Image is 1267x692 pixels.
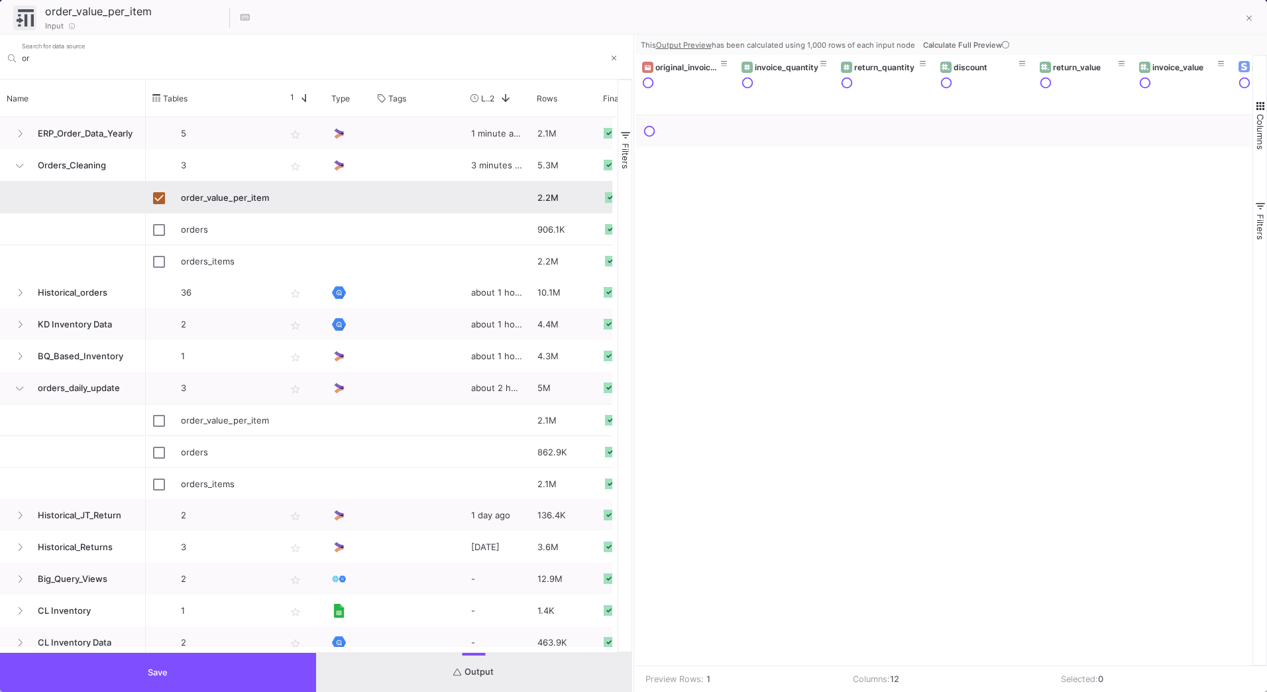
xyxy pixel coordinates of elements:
span: Big_Query_Views [30,563,138,595]
span: Orders_Cleaning [30,150,138,181]
span: Historical_JT_Return [30,500,138,531]
div: Final Status [603,83,710,113]
div: 12.9M [530,563,596,595]
div: [DATE] [464,531,530,563]
span: Name [7,93,28,103]
div: 5.3M [530,149,596,181]
span: BQ_Based_Inventory [30,341,138,372]
p: 2 [181,627,271,658]
img: [Legacy] Google BigQuery [332,636,346,650]
div: - [464,626,530,658]
span: Filters [1255,214,1266,240]
div: 463.9K [530,626,596,658]
img: UI Model [332,508,346,522]
p: 3 [181,150,271,181]
span: Filters [620,143,631,169]
span: Last Used [481,93,490,103]
p: 1 [181,341,271,372]
div: about 2 hours ago [464,372,530,404]
span: KD Inventory Data [30,309,138,340]
div: invoice_quantity [755,62,820,72]
span: Input [45,21,64,31]
u: Output Preview [656,40,712,50]
div: 1 minute ago [464,117,530,149]
div: 4.4M [530,308,596,340]
div: Press SPACE to select this row. [146,435,914,467]
td: Selected: [1051,666,1259,692]
img: UI Model [332,381,346,395]
div: Press SPACE to select this row. [146,404,914,435]
div: about 1 hour ago [464,308,530,340]
div: 3 minutes ago [464,149,530,181]
p: 1 [181,595,271,626]
div: discount [954,62,1019,72]
button: Hotkeys List [232,5,258,31]
div: orders [181,437,271,468]
div: 4.3M [530,340,596,372]
div: - [464,595,530,626]
div: 1 day ago [464,499,530,531]
img: UI Model [332,540,346,554]
div: 10.1M [530,276,596,308]
span: 2 [490,93,494,103]
div: return_value [1053,62,1119,72]
div: 862.9K [530,436,596,467]
div: 2.1M [530,468,596,499]
img: UI Model [332,127,346,141]
span: Calculate Full Preview [923,40,1012,50]
span: CL Inventory [30,595,138,626]
div: This has been calculated using 1,000 rows of each input node [641,40,918,50]
p: 3 [181,373,271,404]
span: Type [331,93,350,103]
p: 5 [181,118,271,149]
span: orders_daily_update [30,373,138,404]
div: order_value_per_item [181,405,271,436]
div: orders_items [181,246,271,277]
div: 2.2M [530,245,596,276]
div: orders [181,214,271,245]
div: 2.2M [530,182,596,213]
div: - [464,563,530,595]
b: 1 [706,673,710,685]
button: Output [316,653,632,692]
img: [Legacy] Google Sheets [332,604,346,618]
span: CL Inventory Data [30,627,138,658]
span: Columns [1255,114,1266,150]
div: 1.4K [530,595,596,626]
div: about 1 hour ago [464,276,530,308]
div: about 1 hour ago [464,340,530,372]
img: [Legacy] Google BigQuery [332,317,346,331]
div: Press SPACE to select this row. [146,467,914,499]
p: 2 [181,563,271,595]
div: Preview Rows: [645,673,704,685]
div: orders_items [181,469,271,500]
button: Calculate Full Preview [920,35,1015,55]
p: 3 [181,532,271,563]
b: 0 [1098,674,1103,684]
div: 906.1K [530,213,596,245]
div: original_invoice_date [655,62,721,72]
div: return_quantity [854,62,920,72]
div: 136.4K [530,499,596,531]
input: Search for name, tables, ... [22,53,604,63]
img: Native Reference [332,575,346,583]
span: Save [148,667,168,677]
span: Rows [537,93,557,103]
span: ERP_Order_Data_Yearly [30,118,138,149]
span: 1 [285,92,294,104]
td: Columns: [843,666,1051,692]
div: 3.6M [530,531,596,563]
img: UI Model [332,158,346,172]
b: 12 [890,674,899,684]
div: Press SPACE to select this row. [146,245,914,276]
span: Historical_Returns [30,532,138,563]
div: order_value_per_item [181,182,271,213]
img: [Legacy] Google BigQuery [332,286,346,300]
div: Press SPACE to select this row. [146,213,914,245]
div: Press SPACE to deselect this row. [146,181,914,213]
span: Output [453,667,494,677]
span: Historical_orders [30,277,138,308]
p: 36 [181,277,271,308]
p: 2 [181,500,271,531]
div: 5M [530,372,596,404]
